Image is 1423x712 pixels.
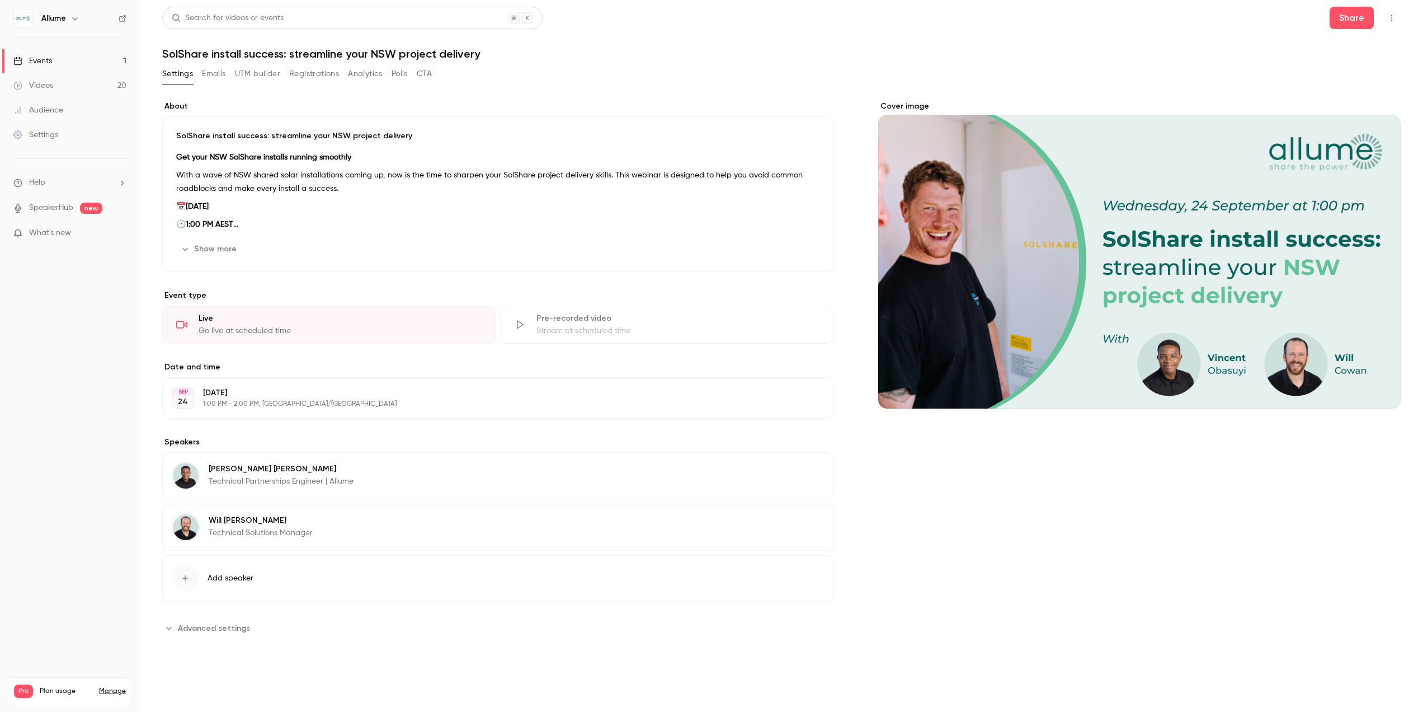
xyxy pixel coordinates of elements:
[29,177,45,189] span: Help
[99,687,126,696] a: Manage
[162,619,833,637] section: Advanced settings
[176,168,819,195] p: With a wave of NSW shared solar installations coming up, now is the time to sharpen your SolShare...
[172,12,284,24] div: Search for videos or events
[162,290,833,301] p: Event type
[878,101,1401,409] section: Cover image
[176,153,351,161] strong: Get your NSW SolShare installs running smoothly
[113,228,126,238] iframe: Noticeable Trigger
[186,203,209,210] strong: [DATE]
[202,65,225,83] button: Emails
[348,65,383,83] button: Analytics
[13,105,63,116] div: Audience
[536,325,819,336] div: Stream at scheduled time
[536,313,819,324] div: Pre-recorded video
[176,130,819,142] p: SolShare install success: streamline your NSW project delivery
[209,463,354,475] p: [PERSON_NAME] [PERSON_NAME]
[289,65,339,83] button: Registrations
[13,177,126,189] li: help-dropdown-opener
[178,622,250,634] span: Advanced settings
[172,514,199,541] img: Will Cowan
[417,65,432,83] button: CTA
[162,101,833,112] label: About
[29,202,73,214] a: SpeakerHub
[162,452,833,499] div: Vincent Obasuyi[PERSON_NAME] [PERSON_NAME]Technical Partnerships Engineer | Allume
[199,313,482,324] div: Live
[162,306,496,344] div: LiveGo live at scheduled time
[392,65,408,83] button: Polls
[162,65,193,83] button: Settings
[162,362,833,373] label: Date and time
[14,10,32,27] img: Allume
[209,476,354,487] p: Technical Partnerships Engineer | Allume
[13,55,52,67] div: Events
[80,203,102,214] span: new
[14,685,33,698] span: Pro
[13,80,53,91] div: Videos
[40,687,92,696] span: Plan usage
[162,619,257,637] button: Advanced settings
[41,13,66,24] h6: Allume
[500,306,833,344] div: Pre-recorded videoStream at scheduled time
[176,240,243,258] button: Show more
[172,462,199,489] img: Vincent Obasuyi
[176,200,819,213] p: 📅
[878,101,1401,112] label: Cover image
[208,573,253,584] span: Add speaker
[162,504,833,551] div: Will CowanWill [PERSON_NAME]Technical Solutions Manager
[1330,7,1374,29] button: Share
[178,396,188,407] p: 24
[162,555,833,601] button: Add speaker
[162,437,833,448] label: Speakers
[203,387,774,399] p: [DATE]
[162,47,1401,60] h1: SolShare install success: streamline your NSW project delivery
[203,400,774,409] p: 1:00 PM - 2:00 PM, [GEOGRAPHIC_DATA]/[GEOGRAPHIC_DATA]
[209,515,313,526] p: Will [PERSON_NAME]
[199,325,482,336] div: Go live at scheduled time
[209,527,313,538] p: Technical Solutions Manager
[173,388,193,396] div: SEP
[13,129,58,140] div: Settings
[176,218,819,231] p: 🕐
[235,65,280,83] button: UTM builder
[186,221,238,228] strong: 1:00 PM AEST
[29,227,71,239] span: What's new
